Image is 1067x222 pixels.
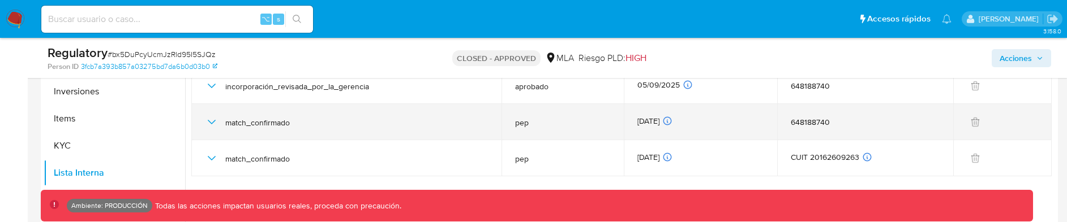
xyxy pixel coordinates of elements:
p: joaquin.galliano@mercadolibre.com [979,14,1043,24]
div: MLA [545,52,574,64]
b: Person ID [48,62,79,72]
span: Accesos rápidos [867,13,931,25]
span: ⌥ [262,14,270,24]
a: 3fcb7a393b857a03275bd7da6b0d03b0 [81,62,217,72]
button: Acciones [992,49,1051,67]
button: search-icon [285,11,308,27]
b: Regulatory [48,43,108,62]
span: HIGH [625,51,646,64]
button: Listas Externas [44,186,185,214]
a: Salir [1047,13,1059,25]
input: Buscar usuario o caso... [41,12,313,27]
button: Lista Interna [44,159,185,186]
span: s [277,14,280,24]
p: CLOSED - APPROVED [452,50,541,66]
span: Riesgo PLD: [579,52,646,64]
a: Notificaciones [942,14,952,24]
span: # bx5DuPcyUcmJzRld95I5SJQz [108,49,216,60]
p: Todas las acciones impactan usuarios reales, proceda con precaución. [152,201,401,211]
p: Ambiente: PRODUCCIÓN [71,203,148,208]
button: Inversiones [44,78,185,105]
span: 3.158.0 [1043,27,1061,36]
button: Items [44,105,185,132]
span: Acciones [1000,49,1032,67]
button: KYC [44,132,185,159]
